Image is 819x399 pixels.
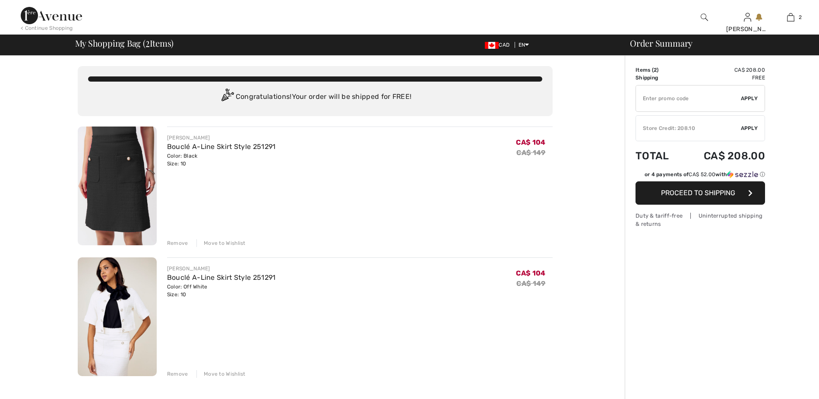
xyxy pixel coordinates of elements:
[681,141,765,171] td: CA$ 208.00
[519,42,529,48] span: EN
[218,89,236,106] img: Congratulation2.svg
[636,212,765,228] div: Duty & tariff-free | Uninterrupted shipping & returns
[744,13,751,21] a: Sign In
[654,67,657,73] span: 2
[645,171,765,178] div: or 4 payments of with
[167,265,276,272] div: [PERSON_NAME]
[167,273,276,282] a: Bouclé A-Line Skirt Style 251291
[681,66,765,74] td: CA$ 208.00
[636,171,765,181] div: or 4 payments ofCA$ 52.00withSezzle Click to learn more about Sezzle
[681,74,765,82] td: Free
[196,370,246,378] div: Move to Wishlist
[78,257,157,376] img: Bouclé A-Line Skirt Style 251291
[726,25,768,34] div: [PERSON_NAME]
[636,181,765,205] button: Proceed to Shipping
[787,12,794,22] img: My Bag
[516,269,545,277] span: CA$ 104
[689,171,715,177] span: CA$ 52.00
[741,124,758,132] span: Apply
[516,149,545,157] s: CA$ 149
[636,74,681,82] td: Shipping
[21,7,82,24] img: 1ère Avenue
[196,239,246,247] div: Move to Wishlist
[741,95,758,102] span: Apply
[145,37,150,48] span: 2
[636,66,681,74] td: Items ( )
[167,142,276,151] a: Bouclé A-Line Skirt Style 251291
[21,24,73,32] div: < Continue Shopping
[516,279,545,288] s: CA$ 149
[167,134,276,142] div: [PERSON_NAME]
[636,141,681,171] td: Total
[78,127,157,245] img: Bouclé A-Line Skirt Style 251291
[727,171,758,178] img: Sezzle
[636,85,741,111] input: Promo code
[167,370,188,378] div: Remove
[620,39,814,47] div: Order Summary
[167,152,276,168] div: Color: Black Size: 10
[744,12,751,22] img: My Info
[636,124,741,132] div: Store Credit: 208.10
[799,13,802,21] span: 2
[769,12,812,22] a: 2
[167,283,276,298] div: Color: Off White Size: 10
[75,39,174,47] span: My Shopping Bag ( Items)
[167,239,188,247] div: Remove
[485,42,513,48] span: CAD
[516,138,545,146] span: CA$ 104
[701,12,708,22] img: search the website
[661,189,735,197] span: Proceed to Shipping
[485,42,499,49] img: Canadian Dollar
[88,89,542,106] div: Congratulations! Your order will be shipped for FREE!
